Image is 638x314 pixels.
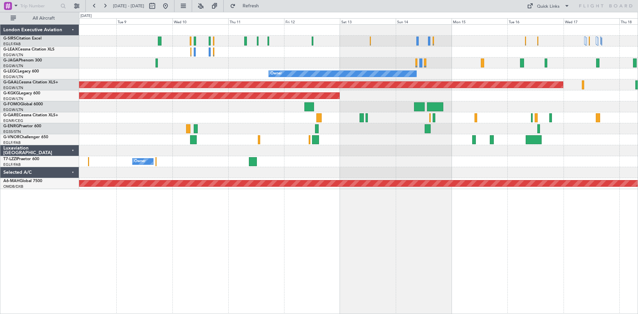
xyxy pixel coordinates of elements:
a: OMDB/DXB [3,184,23,189]
a: EGLF/FAB [3,162,21,167]
a: EGLF/FAB [3,42,21,47]
div: Sat 13 [340,18,396,24]
div: Quick Links [537,3,560,10]
span: A6-MAH [3,179,20,183]
a: G-SIRSCitation Excel [3,37,42,41]
span: G-GARE [3,113,19,117]
span: G-ENRG [3,124,19,128]
button: Quick Links [524,1,573,11]
div: Sun 14 [396,18,452,24]
a: EGGW/LTN [3,85,23,90]
a: EGGW/LTN [3,107,23,112]
a: G-GARECessna Citation XLS+ [3,113,58,117]
a: G-VNORChallenger 650 [3,135,48,139]
div: Owner [270,69,282,79]
div: Thu 11 [228,18,284,24]
a: EGGW/LTN [3,96,23,101]
a: A6-MAHGlobal 7500 [3,179,42,183]
a: EGGW/LTN [3,52,23,57]
div: Fri 12 [284,18,340,24]
div: Wed 17 [564,18,619,24]
a: G-LEAXCessna Citation XLS [3,48,54,52]
a: G-LEGCLegacy 600 [3,69,39,73]
div: Tue 9 [116,18,172,24]
button: All Aircraft [7,13,72,24]
a: G-JAGAPhenom 300 [3,58,42,62]
a: EGGW/LTN [3,74,23,79]
span: All Aircraft [17,16,70,21]
span: G-GAAL [3,80,19,84]
div: [DATE] [80,13,92,19]
span: G-SIRS [3,37,16,41]
span: G-FOMO [3,102,20,106]
a: G-FOMOGlobal 6000 [3,102,43,106]
a: G-GAALCessna Citation XLS+ [3,80,58,84]
span: G-JAGA [3,58,19,62]
button: Refresh [227,1,267,11]
span: [DATE] - [DATE] [113,3,144,9]
span: G-KGKG [3,91,19,95]
div: Wed 10 [172,18,228,24]
span: Refresh [237,4,265,8]
a: T7-LZZIPraetor 600 [3,157,39,161]
div: Owner [134,157,146,166]
a: EGSS/STN [3,129,21,134]
span: G-LEAX [3,48,18,52]
div: Tue 16 [507,18,563,24]
a: G-ENRGPraetor 600 [3,124,41,128]
a: EGGW/LTN [3,63,23,68]
span: G-VNOR [3,135,20,139]
a: EGNR/CEG [3,118,23,123]
a: EGLF/FAB [3,140,21,145]
span: T7-LZZI [3,157,17,161]
div: Mon 8 [60,18,116,24]
a: G-KGKGLegacy 600 [3,91,40,95]
div: Mon 15 [452,18,507,24]
span: G-LEGC [3,69,18,73]
input: Trip Number [20,1,58,11]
